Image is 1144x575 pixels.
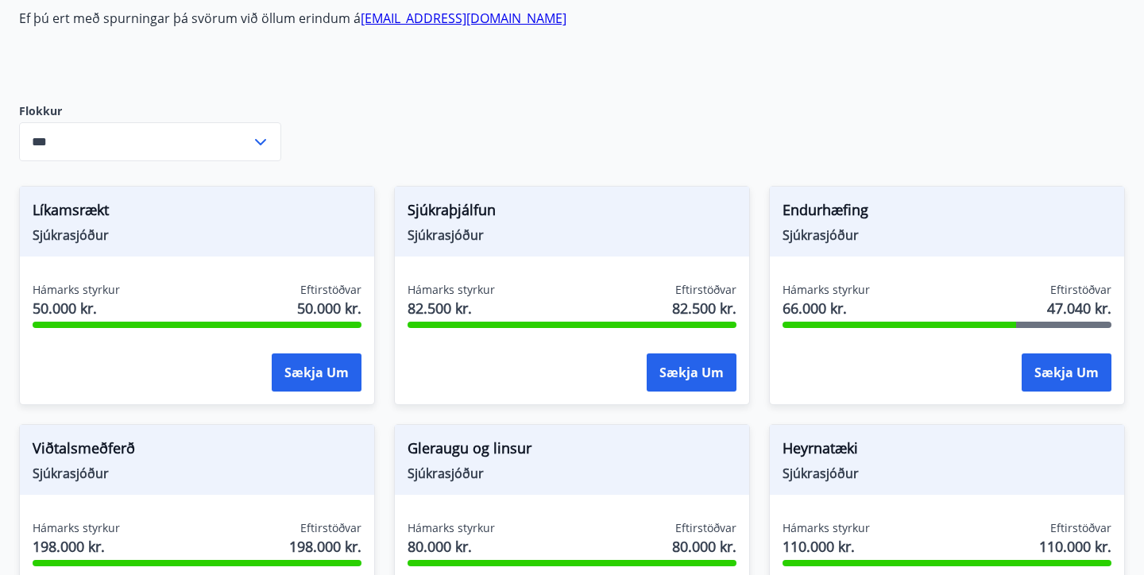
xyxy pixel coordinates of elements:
[783,536,870,557] span: 110.000 kr.
[783,226,1111,244] span: Sjúkrasjóður
[1022,353,1111,392] button: Sækja um
[675,520,736,536] span: Eftirstöðvar
[297,298,361,318] span: 50.000 kr.
[783,282,870,298] span: Hámarks styrkur
[408,536,495,557] span: 80.000 kr.
[19,103,281,119] label: Flokkur
[408,465,736,482] span: Sjúkrasjóður
[1047,298,1111,318] span: 47.040 kr.
[408,282,495,298] span: Hámarks styrkur
[1050,282,1111,298] span: Eftirstöðvar
[33,298,120,318] span: 50.000 kr.
[33,438,361,465] span: Viðtalsmeðferð
[33,282,120,298] span: Hámarks styrkur
[361,10,566,27] a: [EMAIL_ADDRESS][DOMAIN_NAME]
[783,465,1111,482] span: Sjúkrasjóður
[783,298,870,318] span: 66.000 kr.
[783,520,870,536] span: Hámarks styrkur
[1039,536,1111,557] span: 110.000 kr.
[783,199,1111,226] span: Endurhæfing
[33,226,361,244] span: Sjúkrasjóður
[300,520,361,536] span: Eftirstöðvar
[300,282,361,298] span: Eftirstöðvar
[33,520,120,536] span: Hámarks styrkur
[408,298,495,318] span: 82.500 kr.
[672,298,736,318] span: 82.500 kr.
[19,10,769,27] p: Ef þú ert með spurningar þá svörum við öllum erindum á
[408,520,495,536] span: Hámarks styrkur
[408,438,736,465] span: Gleraugu og linsur
[33,536,120,557] span: 198.000 kr.
[675,282,736,298] span: Eftirstöðvar
[289,536,361,557] span: 198.000 kr.
[647,353,736,392] button: Sækja um
[672,536,736,557] span: 80.000 kr.
[272,353,361,392] button: Sækja um
[408,199,736,226] span: Sjúkraþjálfun
[33,465,361,482] span: Sjúkrasjóður
[408,226,736,244] span: Sjúkrasjóður
[33,199,361,226] span: Líkamsrækt
[783,438,1111,465] span: Heyrnatæki
[1050,520,1111,536] span: Eftirstöðvar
